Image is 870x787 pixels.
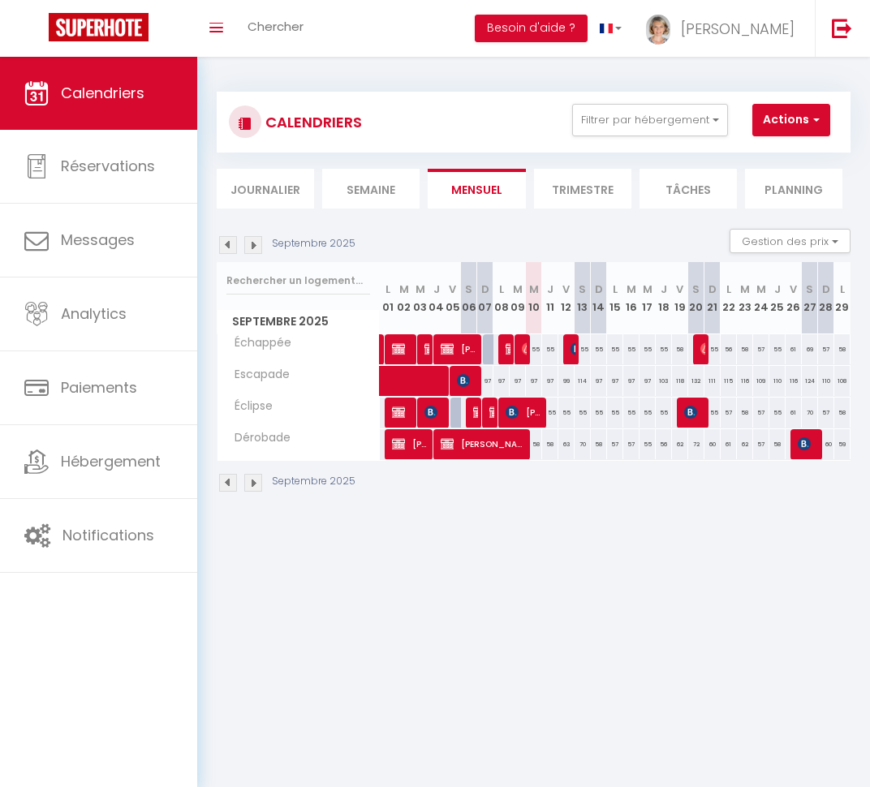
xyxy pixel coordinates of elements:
th: 13 [575,262,591,334]
div: 97 [591,366,607,396]
th: 05 [445,262,461,334]
span: Éclipse [220,398,281,415]
th: 09 [510,262,526,334]
span: [PERSON_NAME] [571,333,576,364]
div: 61 [721,429,737,459]
div: 105 [851,366,867,396]
th: 21 [704,262,721,334]
div: 99 [558,366,575,396]
div: 56 [656,429,672,459]
div: 103 [656,366,672,396]
span: Hébergement [61,451,161,471]
div: 55 [640,334,656,364]
div: 97 [640,366,656,396]
span: [PERSON_NAME] [457,365,479,396]
div: 63 [558,429,575,459]
th: 26 [786,262,802,334]
li: Mensuel [428,169,525,209]
div: 60 [818,429,834,459]
img: ... [646,15,670,45]
abbr: L [499,282,504,297]
th: 30 [851,262,867,334]
div: 58 [542,429,558,459]
th: 08 [493,262,510,334]
div: 55 [769,398,786,428]
div: 57 [753,398,769,428]
th: 24 [753,262,769,334]
li: Semaine [322,169,420,209]
div: 57 [851,334,867,364]
span: [PERSON_NAME] [684,397,706,428]
span: Échappée [220,334,295,352]
span: [PERSON_NAME] [489,397,495,428]
div: 110 [769,366,786,396]
abbr: L [840,282,845,297]
div: 57 [623,429,640,459]
span: [PERSON_NAME] [424,397,446,428]
span: Chercher [248,18,304,35]
abbr: V [449,282,456,297]
div: 108 [834,366,851,396]
div: 58 [526,429,542,459]
abbr: S [465,282,472,297]
div: 55 [558,398,575,428]
span: [PERSON_NAME] [392,333,414,364]
li: Journalier [217,169,314,209]
abbr: D [708,282,717,297]
span: Dérobade [220,429,295,447]
th: 25 [769,262,786,334]
abbr: V [676,282,683,297]
div: 62 [672,429,688,459]
span: [PERSON_NAME] [441,428,528,459]
button: Gestion des prix [730,229,851,253]
div: 55 [623,334,640,364]
th: 12 [558,262,575,334]
div: 55 [542,334,558,364]
abbr: M [756,282,766,297]
div: 55 [542,398,558,428]
button: Filtrer par hébergement [572,104,728,136]
div: 115 [721,366,737,396]
span: [PERSON_NAME] [506,333,511,364]
div: 110 [818,366,834,396]
th: 27 [802,262,818,334]
abbr: V [790,282,797,297]
div: 58 [834,334,851,364]
div: 55 [656,398,672,428]
div: 55 [769,334,786,364]
div: 132 [688,366,704,396]
div: 57 [753,429,769,459]
div: 58 [672,334,688,364]
th: 23 [737,262,753,334]
div: 57 [607,429,623,459]
span: Réservations [61,156,155,176]
input: Rechercher un logement... [226,266,370,295]
div: 57 [721,398,737,428]
img: Super Booking [49,13,149,41]
p: Septembre 2025 [272,474,355,489]
div: 57 [753,334,769,364]
abbr: M [529,282,539,297]
abbr: M [740,282,750,297]
div: 58 [769,429,786,459]
abbr: V [562,282,570,297]
th: 17 [640,262,656,334]
div: 109 [753,366,769,396]
div: 57 [851,398,867,428]
div: 56 [721,334,737,364]
abbr: D [822,282,830,297]
div: 72 [688,429,704,459]
li: Planning [745,169,842,209]
abbr: L [613,282,618,297]
th: 07 [477,262,493,334]
div: 57 [818,334,834,364]
span: Notifications [62,525,154,545]
div: 55 [704,334,721,364]
div: 116 [737,366,753,396]
span: [PERSON_NAME] [681,19,795,39]
div: 60 [704,429,721,459]
abbr: S [692,282,700,297]
div: 70 [575,429,591,459]
div: 62 [737,429,753,459]
div: 61 [786,334,802,364]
